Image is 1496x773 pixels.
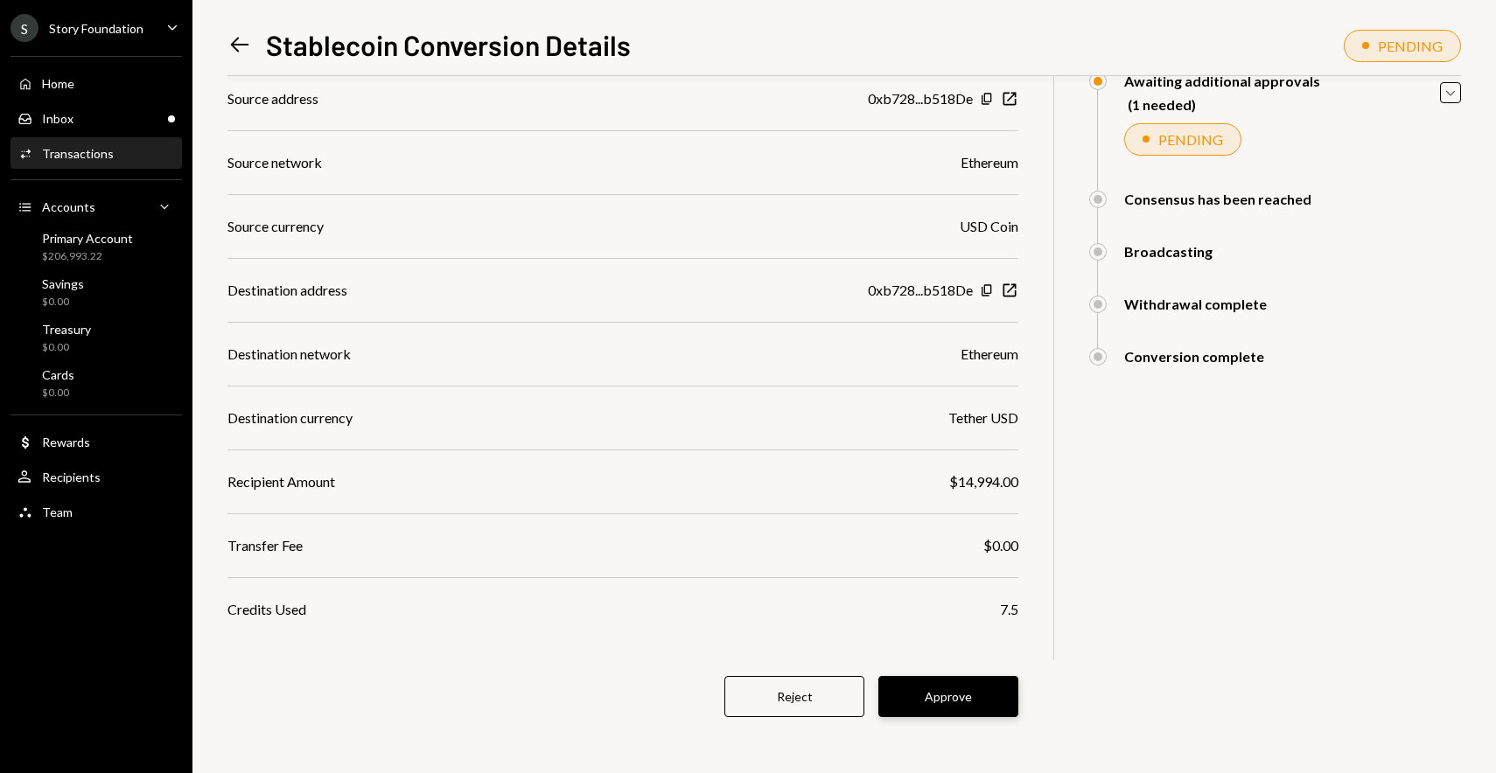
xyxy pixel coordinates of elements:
div: Recipients [42,470,101,484]
div: Rewards [42,435,90,449]
div: Transactions [42,146,114,161]
div: Conversion complete [1124,348,1264,365]
div: $0.00 [983,535,1018,556]
div: Destination network [227,344,351,365]
div: Story Foundation [49,21,143,36]
div: Destination address [227,280,347,301]
div: Team [42,505,73,519]
div: 0xb728...b518De [868,280,973,301]
div: Accounts [42,199,95,214]
a: Transactions [10,137,182,169]
a: Accounts [10,191,182,222]
div: Source currency [227,216,324,237]
a: Rewards [10,426,182,457]
div: $14,994.00 [949,471,1018,492]
div: Ethereum [961,152,1018,173]
div: S [10,14,38,42]
div: Savings [42,276,84,291]
h1: Stablecoin Conversion Details [266,27,631,62]
div: $206,993.22 [42,249,133,264]
a: Savings$0.00 [10,271,182,313]
div: Consensus has been reached [1124,191,1311,207]
div: 7.5 [1000,599,1018,620]
button: Approve [878,676,1018,717]
div: Treasury [42,322,91,337]
a: Inbox [10,102,182,134]
a: Home [10,67,182,99]
a: Recipients [10,461,182,492]
a: Treasury$0.00 [10,317,182,359]
button: Reject [724,676,864,717]
a: Team [10,496,182,527]
div: PENDING [1158,131,1223,148]
div: Withdrawal complete [1124,296,1267,312]
div: 0xb728...b518De [868,88,973,109]
div: $0.00 [42,295,84,310]
div: Ethereum [961,344,1018,365]
div: Transfer Fee [227,535,303,556]
div: (1 needed) [1128,96,1320,113]
div: $0.00 [42,340,91,355]
div: Primary Account [42,231,133,246]
div: Awaiting additional approvals [1124,73,1320,89]
div: Tether USD [948,407,1018,428]
div: Destination currency [227,407,353,428]
div: Recipient Amount [227,471,335,492]
div: Credits Used [227,599,306,620]
a: Cards$0.00 [10,362,182,404]
div: $0.00 [42,386,74,400]
div: USD Coin [960,216,1018,237]
div: Source network [227,152,322,173]
div: Source address [227,88,318,109]
div: Broadcasting [1124,243,1213,260]
div: Inbox [42,111,73,126]
div: Cards [42,367,74,382]
div: Home [42,76,74,91]
div: PENDING [1378,38,1443,54]
a: Primary Account$206,993.22 [10,226,182,268]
